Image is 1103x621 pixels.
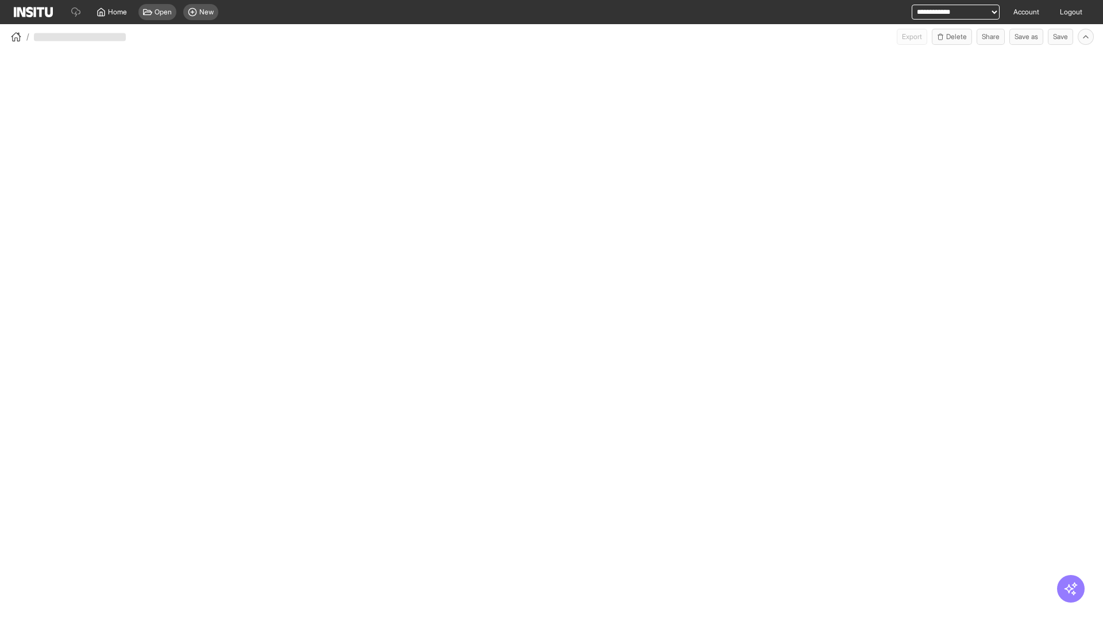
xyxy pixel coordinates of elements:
[977,29,1005,45] button: Share
[108,7,127,17] span: Home
[897,29,927,45] span: Can currently only export from Insights reports.
[9,30,29,44] button: /
[26,31,29,43] span: /
[199,7,214,17] span: New
[14,7,53,17] img: Logo
[155,7,172,17] span: Open
[897,29,927,45] button: Export
[932,29,972,45] button: Delete
[1048,29,1073,45] button: Save
[1009,29,1043,45] button: Save as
